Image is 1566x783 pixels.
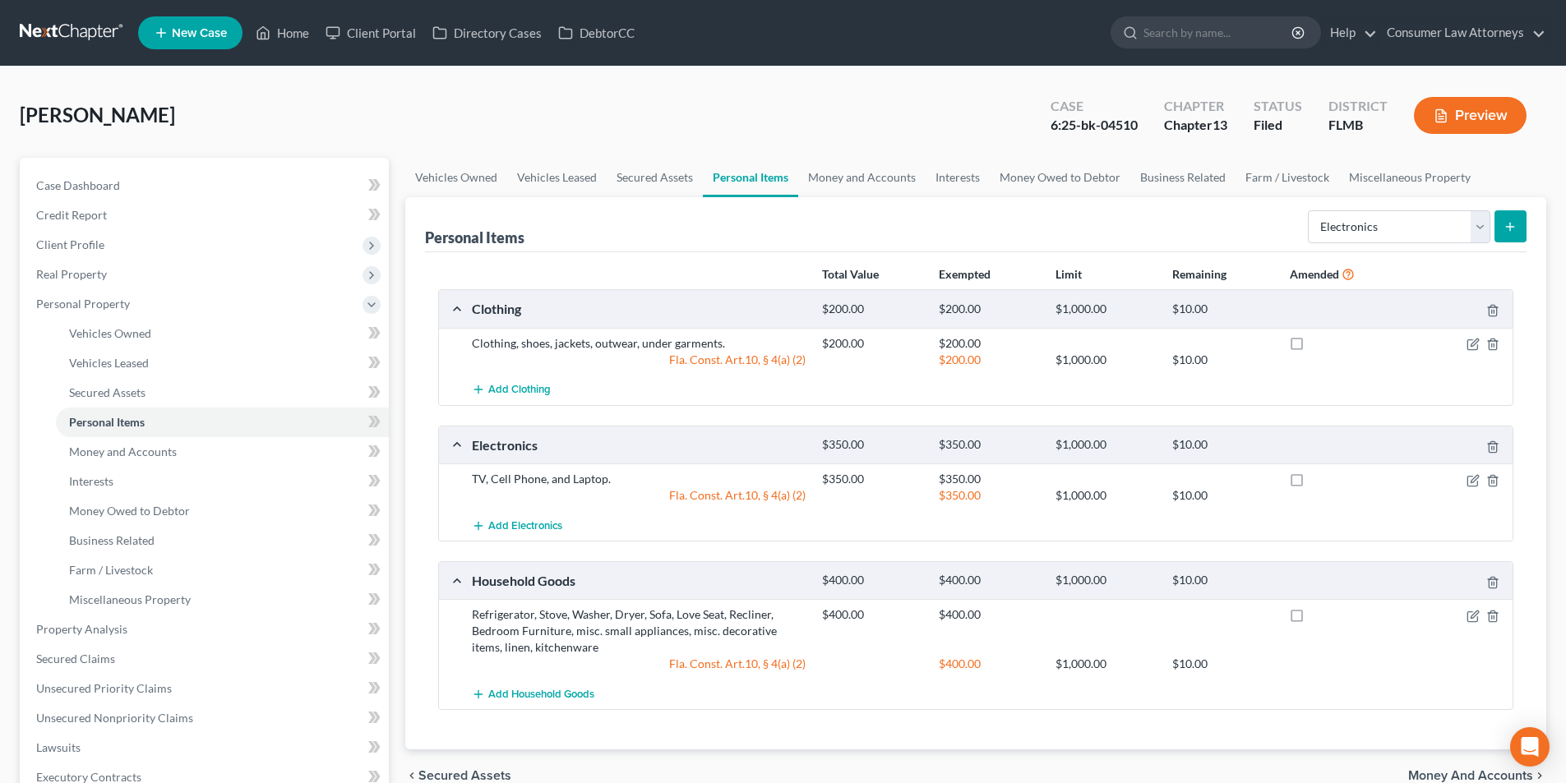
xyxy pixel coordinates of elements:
strong: Total Value [822,267,879,281]
a: Client Portal [317,18,424,48]
a: Vehicles Leased [507,158,607,197]
div: Filed [1254,116,1302,135]
div: $1,000.00 [1047,656,1164,672]
a: Personal Items [56,408,389,437]
a: Vehicles Owned [56,319,389,348]
a: Business Related [56,526,389,555]
div: Chapter [1164,116,1227,135]
div: $350.00 [814,437,931,453]
strong: Remaining [1172,267,1226,281]
a: Help [1322,18,1377,48]
div: $1,000.00 [1047,573,1164,588]
a: Unsecured Priority Claims [23,674,389,703]
span: Business Related [69,533,155,547]
button: Preview [1414,97,1527,134]
input: Search by name... [1143,17,1294,48]
a: Vehicles Leased [56,348,389,378]
div: $350.00 [931,437,1047,453]
span: Personal Property [36,297,130,311]
div: $400.00 [931,606,1047,623]
span: Credit Report [36,208,107,222]
span: Add Household Goods [488,688,594,701]
span: Client Profile [36,237,104,251]
span: Vehicles Leased [69,356,149,370]
a: Personal Items [703,158,798,197]
button: Money and Accounts chevron_right [1408,769,1546,782]
span: New Case [172,27,227,39]
div: $200.00 [814,335,931,352]
span: Interests [69,474,113,488]
div: Fla. Const. Art.10, § 4(a) (2) [464,487,814,504]
span: Real Property [36,267,107,281]
a: Money and Accounts [56,437,389,467]
span: Unsecured Priority Claims [36,681,172,695]
div: $10.00 [1164,302,1281,317]
a: Secured Claims [23,644,389,674]
span: Case Dashboard [36,178,120,192]
a: Farm / Livestock [1236,158,1339,197]
span: Add Electronics [488,519,562,532]
a: Credit Report [23,200,389,230]
a: Money Owed to Debtor [990,158,1130,197]
div: Electronics [464,436,814,454]
div: Personal Items [425,228,524,247]
div: FLMB [1328,116,1388,135]
a: Case Dashboard [23,171,389,200]
span: Add Clothing [488,384,551,397]
span: Farm / Livestock [69,563,153,577]
a: Unsecured Nonpriority Claims [23,703,389,733]
div: $1,000.00 [1047,302,1164,317]
div: $1,000.00 [1047,352,1164,368]
span: [PERSON_NAME] [20,103,175,127]
div: Household Goods [464,572,814,589]
span: Money and Accounts [69,444,177,458]
a: Farm / Livestock [56,555,389,585]
a: Consumer Law Attorneys [1379,18,1545,48]
span: Money and Accounts [1408,769,1533,782]
div: Status [1254,97,1302,116]
div: $350.00 [814,471,931,487]
div: $200.00 [814,302,931,317]
button: Add Electronics [472,510,562,541]
a: Miscellaneous Property [1339,158,1481,197]
div: $400.00 [931,656,1047,672]
span: Money Owed to Debtor [69,504,190,518]
a: Secured Assets [607,158,703,197]
span: Secured Assets [418,769,511,782]
a: Secured Assets [56,378,389,408]
div: Refrigerator, Stove, Washer, Dryer, Sofa, Love Seat, Recliner, Bedroom Furniture, misc. small app... [464,606,814,656]
div: Case [1051,97,1138,116]
a: Interests [56,467,389,496]
span: Personal Items [69,415,145,429]
div: Fla. Const. Art.10, § 4(a) (2) [464,656,814,672]
i: chevron_left [405,769,418,782]
div: $400.00 [814,606,931,623]
div: $350.00 [931,471,1047,487]
i: chevron_right [1533,769,1546,782]
div: Chapter [1164,97,1227,116]
a: Home [247,18,317,48]
div: Clothing, shoes, jackets, outwear, under garments. [464,335,814,352]
span: Unsecured Nonpriority Claims [36,711,193,725]
div: Open Intercom Messenger [1510,727,1550,767]
div: Clothing [464,300,814,317]
a: Property Analysis [23,615,389,644]
span: Vehicles Owned [69,326,151,340]
button: Add Clothing [472,375,551,405]
a: Interests [926,158,990,197]
a: Business Related [1130,158,1236,197]
div: TV, Cell Phone, and Laptop. [464,471,814,487]
div: $400.00 [814,573,931,588]
div: $200.00 [931,352,1047,368]
a: DebtorCC [550,18,643,48]
span: Secured Claims [36,652,115,666]
div: $10.00 [1164,487,1281,504]
a: Miscellaneous Property [56,585,389,615]
div: District [1328,97,1388,116]
span: 13 [1213,117,1227,132]
div: $10.00 [1164,352,1281,368]
div: $200.00 [931,302,1047,317]
div: $10.00 [1164,573,1281,588]
div: $1,000.00 [1047,437,1164,453]
strong: Limit [1056,267,1082,281]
